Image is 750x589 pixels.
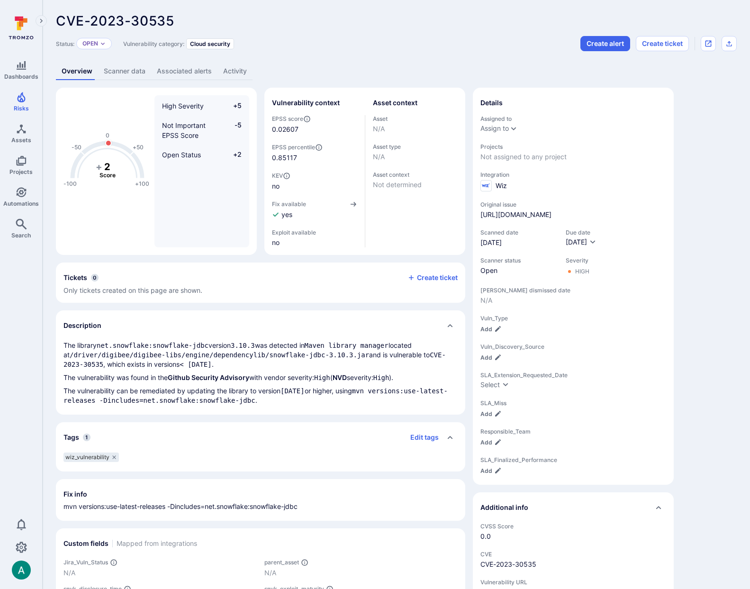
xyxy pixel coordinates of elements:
span: [PERSON_NAME] dismissed date [480,287,666,294]
button: Expand dropdown [100,41,106,46]
span: parent_asset [264,559,299,566]
span: Assets [11,136,31,144]
span: 0.0 [480,532,666,541]
span: +2 [224,150,242,160]
span: Assigned to [480,115,666,122]
button: Select [480,381,509,390]
span: Search [11,232,31,239]
span: Vulnerability category: [123,40,184,47]
span: Not assigned to any project [480,152,666,162]
span: Projects [480,143,666,150]
p: mvn versions:use-latest-releases -Dincludes=net.snowflake:snowflake-jdbc [63,502,458,511]
tspan: 2 [104,161,110,172]
p: The vulnerability was found in the with vendor severity: ( severity: ). [63,373,458,382]
button: Add [480,354,502,361]
span: Wiz [496,181,507,190]
code: mvn versions:use-latest-releases -Dincludes=net.snowflake:snowflake-jdbc [63,387,448,404]
text: Score [99,172,116,179]
p: N/A [63,568,257,578]
text: +50 [133,144,144,151]
div: Export as CSV [722,36,737,51]
span: High Severity [162,102,204,110]
span: Jira_Vuln_Status [63,559,108,566]
code: CVE-2023-30535 [63,351,446,368]
code: 3.10.3 [231,342,255,349]
span: CVSS Score [480,523,666,530]
button: Expand dropdown [510,125,517,132]
button: [DATE] [566,238,596,247]
h2: Tags [63,433,79,442]
span: 1 [83,434,90,441]
span: CVE [480,551,666,558]
p: Open [82,40,98,47]
button: Create ticket [407,273,458,282]
button: Assign to [480,125,509,132]
span: CVE-2023-30535 [56,13,174,29]
text: -50 [72,144,81,151]
a: Activity [217,63,253,80]
h2: Tickets [63,273,87,282]
span: SLA_Extension_Requested_Date [480,372,666,379]
img: ACg8ocLSa5mPYBaXNx3eFu_EmspyJX0laNWN7cXOFirfQ7srZveEpg=s96-c [12,561,31,580]
span: Integration [480,171,666,178]
a: Associated alerts [151,63,217,80]
span: N/A [480,296,666,305]
span: Open [480,266,556,275]
button: Add [480,326,502,333]
span: Automations [3,200,39,207]
span: 0 [91,274,99,281]
span: Vuln_Type [480,315,666,322]
span: Asset type [373,143,458,150]
span: 0.02607 [272,125,298,134]
button: Add [480,467,502,474]
span: wiz_vulnerability [65,453,109,461]
section: details card [473,88,674,485]
span: EPSS score [272,115,357,123]
span: SLA_Finalized_Performance [480,456,666,463]
div: Collapse description [56,310,465,341]
div: Vulnerability tabs [56,63,737,80]
code: High [373,374,389,381]
span: Responsible_Team [480,428,666,435]
code: [DATE] [280,387,305,395]
span: +5 [224,101,242,111]
span: Status: [56,40,74,47]
div: wiz_vulnerability [63,453,119,462]
button: Edit tags [403,430,439,445]
span: yes [281,210,292,219]
a: Overview [56,63,98,80]
div: Due date field [566,229,596,247]
div: Open original issue [701,36,716,51]
span: Asset [373,115,458,122]
span: Fix available [272,200,306,208]
i: Expand navigation menu [38,17,45,25]
a: [URL][DOMAIN_NAME] [480,210,551,219]
span: Severity [566,257,589,264]
span: Original issue [480,201,666,208]
span: 0.85117 [272,153,357,163]
span: N/A [373,152,458,162]
code: < [DATE] [180,361,211,368]
span: Scanner status [480,257,556,264]
h2: Vulnerability context [272,98,340,108]
span: Scanned date [480,229,556,236]
a: Scanner data [98,63,151,80]
span: Risks [14,105,29,112]
tspan: + [96,161,102,172]
h2: Custom fields [63,539,108,548]
span: Asset context [373,171,458,178]
div: Collapse [56,263,465,303]
text: +100 [135,180,149,187]
code: Maven library manager [305,342,389,349]
span: Due date [566,229,596,236]
div: Collapse [473,492,674,523]
div: Cloud security [186,38,234,49]
code: net.snowflake:snowflake-jdbc [97,342,208,349]
text: -100 [63,180,77,187]
h2: Description [63,321,101,330]
code: /driver/digibee/digibee-libs/engine/dependencylib/snowflake-jdbc-3.10.3.jar [70,351,369,359]
span: Dashboards [4,73,38,80]
span: Mapped from integrations [117,539,197,548]
g: The vulnerability score is based on the parameters defined in the settings [89,161,127,179]
button: Expand navigation menu [36,15,47,27]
